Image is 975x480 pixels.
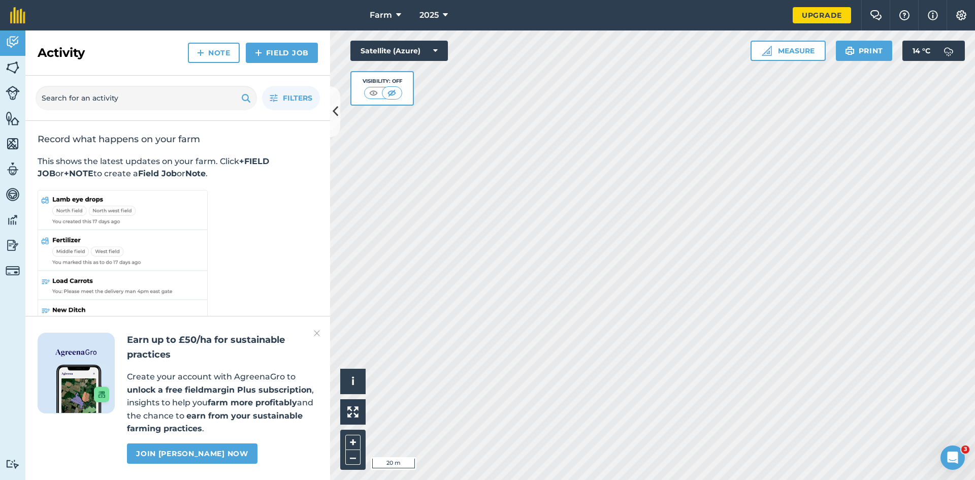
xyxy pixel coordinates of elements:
[36,86,257,110] input: Search for an activity
[6,162,20,177] img: svg+xml;base64,PD94bWwgdmVyc2lvbj0iMS4wIiBlbmNvZGluZz0idXRmLTgiPz4KPCEtLSBHZW5lcmF0b3I6IEFkb2JlIE...
[127,385,312,395] strong: unlock a free fieldmargin Plus subscription
[938,41,959,61] img: svg+xml;base64,PD94bWwgdmVyc2lvbj0iMS4wIiBlbmNvZGluZz0idXRmLTgiPz4KPCEtLSBHZW5lcmF0b3I6IEFkb2JlIE...
[913,41,930,61] span: 14 ° C
[314,327,320,339] img: svg+xml;base64,PHN2ZyB4bWxucz0iaHR0cDovL3d3dy53My5vcmcvMjAwMC9zdmciIHdpZHRoPSIyMiIgaGVpZ2h0PSIzMC...
[6,459,20,469] img: svg+xml;base64,PD94bWwgdmVyc2lvbj0iMS4wIiBlbmNvZGluZz0idXRmLTgiPz4KPCEtLSBHZW5lcmF0b3I6IEFkb2JlIE...
[262,86,320,110] button: Filters
[367,88,380,98] img: svg+xml;base64,PHN2ZyB4bWxucz0iaHR0cDovL3d3dy53My5vcmcvMjAwMC9zdmciIHdpZHRoPSI1MCIgaGVpZ2h0PSI0MC...
[127,333,318,362] h2: Earn up to £50/ha for sustainable practices
[870,10,882,20] img: Two speech bubbles overlapping with the left bubble in the forefront
[6,212,20,228] img: svg+xml;base64,PD94bWwgdmVyc2lvbj0iMS4wIiBlbmNvZGluZz0idXRmLTgiPz4KPCEtLSBHZW5lcmF0b3I6IEFkb2JlIE...
[345,435,361,450] button: +
[928,9,938,21] img: svg+xml;base64,PHN2ZyB4bWxucz0iaHR0cDovL3d3dy53My5vcmcvMjAwMC9zdmciIHdpZHRoPSIxNyIgaGVpZ2h0PSIxNy...
[751,41,826,61] button: Measure
[370,9,392,21] span: Farm
[138,169,177,178] strong: Field Job
[127,411,303,434] strong: earn from your sustainable farming practices
[6,238,20,253] img: svg+xml;base64,PD94bWwgdmVyc2lvbj0iMS4wIiBlbmNvZGluZz0idXRmLTgiPz4KPCEtLSBHZW5lcmF0b3I6IEFkb2JlIE...
[940,445,965,470] iframe: Intercom live chat
[246,43,318,63] a: Field Job
[845,45,855,57] img: svg+xml;base64,PHN2ZyB4bWxucz0iaHR0cDovL3d3dy53My5vcmcvMjAwMC9zdmciIHdpZHRoPSIxOSIgaGVpZ2h0PSIyNC...
[10,7,25,23] img: fieldmargin Logo
[350,41,448,61] button: Satellite (Azure)
[6,264,20,278] img: svg+xml;base64,PD94bWwgdmVyc2lvbj0iMS4wIiBlbmNvZGluZz0idXRmLTgiPz4KPCEtLSBHZW5lcmF0b3I6IEFkb2JlIE...
[38,133,318,145] h2: Record what happens on your farm
[385,88,398,98] img: svg+xml;base64,PHN2ZyB4bWxucz0iaHR0cDovL3d3dy53My5vcmcvMjAwMC9zdmciIHdpZHRoPSI1MCIgaGVpZ2h0PSI0MC...
[283,92,312,104] span: Filters
[6,86,20,100] img: svg+xml;base64,PD94bWwgdmVyc2lvbj0iMS4wIiBlbmNvZGluZz0idXRmLTgiPz4KPCEtLSBHZW5lcmF0b3I6IEFkb2JlIE...
[241,92,251,104] img: svg+xml;base64,PHN2ZyB4bWxucz0iaHR0cDovL3d3dy53My5vcmcvMjAwMC9zdmciIHdpZHRoPSIxOSIgaGVpZ2h0PSIyNC...
[6,187,20,202] img: svg+xml;base64,PD94bWwgdmVyc2lvbj0iMS4wIiBlbmNvZGluZz0idXRmLTgiPz4KPCEtLSBHZW5lcmF0b3I6IEFkb2JlIE...
[197,47,204,59] img: svg+xml;base64,PHN2ZyB4bWxucz0iaHR0cDovL3d3dy53My5vcmcvMjAwMC9zdmciIHdpZHRoPSIxNCIgaGVpZ2h0PSIyNC...
[340,369,366,394] button: i
[255,47,262,59] img: svg+xml;base64,PHN2ZyB4bWxucz0iaHR0cDovL3d3dy53My5vcmcvMjAwMC9zdmciIHdpZHRoPSIxNCIgaGVpZ2h0PSIyNC...
[345,450,361,465] button: –
[836,41,893,61] button: Print
[363,77,402,85] div: Visibility: Off
[762,46,772,56] img: Ruler icon
[6,136,20,151] img: svg+xml;base64,PHN2ZyB4bWxucz0iaHR0cDovL3d3dy53My5vcmcvMjAwMC9zdmciIHdpZHRoPSI1NiIgaGVpZ2h0PSI2MC...
[38,155,318,180] p: This shows the latest updates on your farm. Click or to create a or .
[56,365,109,413] img: Screenshot of the Gro app
[188,43,240,63] a: Note
[208,398,297,407] strong: farm more profitably
[419,9,439,21] span: 2025
[127,443,257,464] a: Join [PERSON_NAME] now
[64,169,93,178] strong: +NOTE
[793,7,851,23] a: Upgrade
[6,60,20,75] img: svg+xml;base64,PHN2ZyB4bWxucz0iaHR0cDovL3d3dy53My5vcmcvMjAwMC9zdmciIHdpZHRoPSI1NiIgaGVpZ2h0PSI2MC...
[347,406,359,418] img: Four arrows, one pointing top left, one top right, one bottom right and the last bottom left
[898,10,911,20] img: A question mark icon
[127,370,318,435] p: Create your account with AgreenaGro to , insights to help you and the chance to .
[38,45,85,61] h2: Activity
[902,41,965,61] button: 14 °C
[6,35,20,50] img: svg+xml;base64,PD94bWwgdmVyc2lvbj0iMS4wIiBlbmNvZGluZz0idXRmLTgiPz4KPCEtLSBHZW5lcmF0b3I6IEFkb2JlIE...
[185,169,206,178] strong: Note
[955,10,967,20] img: A cog icon
[6,111,20,126] img: svg+xml;base64,PHN2ZyB4bWxucz0iaHR0cDovL3d3dy53My5vcmcvMjAwMC9zdmciIHdpZHRoPSI1NiIgaGVpZ2h0PSI2MC...
[351,375,354,388] span: i
[961,445,969,454] span: 3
